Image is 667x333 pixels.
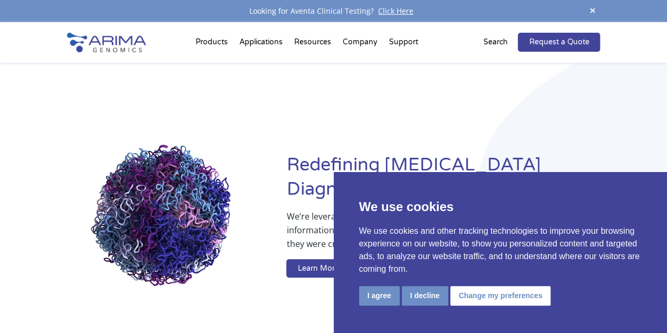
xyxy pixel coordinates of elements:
p: We use cookies and other tracking technologies to improve your browsing experience on our website... [359,225,642,275]
h1: Redefining [MEDICAL_DATA] Diagnostics [286,153,600,210]
a: Learn More [286,259,350,278]
p: We’re leveraging whole-genome sequence and structure information to ensure breakthrough therapies... [286,210,558,259]
button: I agree [359,286,400,306]
button: I decline [402,286,448,306]
img: Arima-Genomics-logo [67,33,146,52]
div: Looking for Aventa Clinical Testing? [67,4,601,18]
a: Click Here [374,6,418,16]
a: Request a Quote [518,33,600,52]
p: We use cookies [359,197,642,216]
button: Change my preferences [450,286,551,306]
p: Search [483,35,507,49]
